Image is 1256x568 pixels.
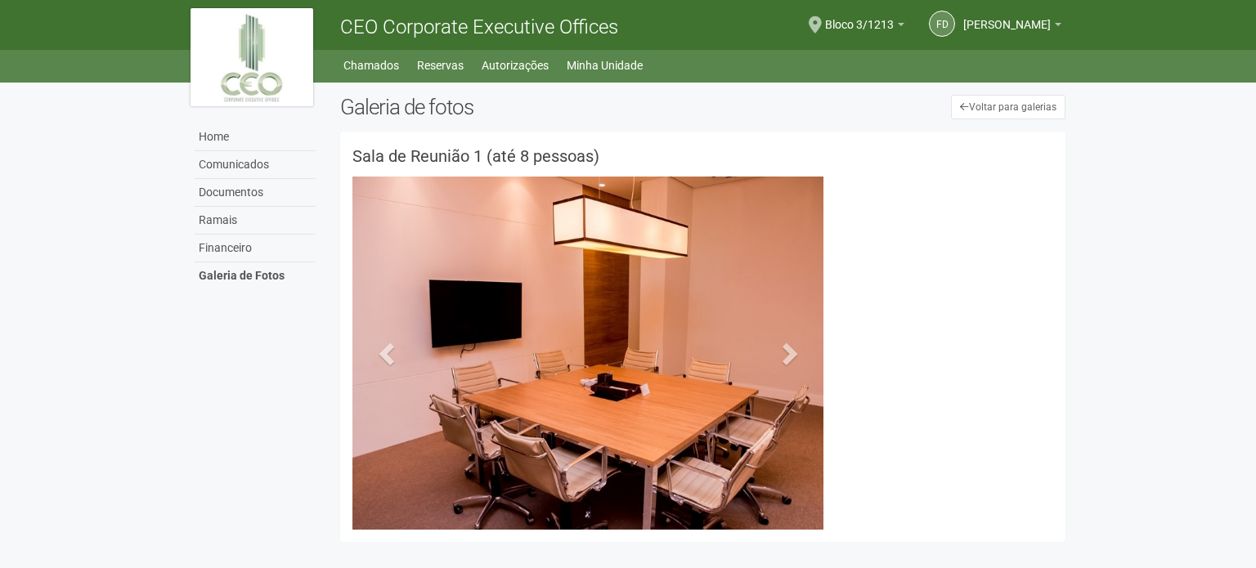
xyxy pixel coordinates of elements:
a: Autorizações [482,54,549,77]
a: Chamados [343,54,399,77]
a: Ramais [195,207,316,235]
a: [PERSON_NAME] [963,20,1061,34]
a: Home [195,123,316,151]
a: Minha Unidade [567,54,643,77]
a: Voltar para galerias [951,95,1065,119]
span: Bloco 3/1213 [825,2,894,31]
a: Galeria de Fotos [195,262,316,289]
span: CEO Corporate Executive Offices [340,16,618,38]
a: Bloco 3/1213 [825,20,904,34]
span: FREDERICO DE SERPA PINTO LOPES GUIMARÃES [963,2,1051,31]
a: Documentos [195,179,316,207]
h3: Sala de Reunião 1 (até 8 pessoas) [352,148,1053,164]
h2: Galeria de fotos [340,95,753,119]
a: Financeiro [195,235,316,262]
img: logo.jpg [191,8,313,106]
a: Comunicados [195,151,316,179]
a: Reservas [417,54,464,77]
a: FD [929,11,955,37]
